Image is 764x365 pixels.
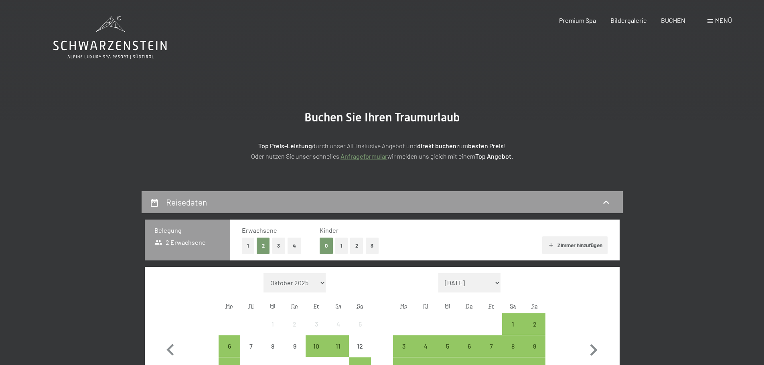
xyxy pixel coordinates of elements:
button: 2 [257,238,270,254]
button: 3 [272,238,286,254]
abbr: Donnerstag [466,302,473,309]
div: Anreise nicht möglich [240,335,262,357]
div: Sat Nov 01 2025 [502,313,524,335]
div: Thu Oct 09 2025 [284,335,306,357]
div: Tue Oct 07 2025 [240,335,262,357]
abbr: Donnerstag [291,302,298,309]
div: Anreise möglich [502,335,524,357]
div: Sat Oct 11 2025 [327,335,349,357]
div: Anreise möglich [458,335,480,357]
strong: Top Preis-Leistung [258,142,312,149]
h3: Belegung [154,226,221,235]
div: Wed Oct 01 2025 [262,313,284,335]
div: Anreise möglich [524,335,545,357]
button: 4 [288,238,301,254]
div: 3 [306,321,326,341]
div: Sun Nov 09 2025 [524,335,545,357]
div: 4 [416,343,436,363]
div: Wed Nov 05 2025 [437,335,458,357]
div: Anreise nicht möglich [284,313,306,335]
button: 1 [335,238,348,254]
div: Sun Oct 05 2025 [349,313,371,335]
div: Anreise nicht möglich [262,335,284,357]
a: Anfrageformular [340,152,387,160]
div: 5 [438,343,458,363]
div: Sun Nov 02 2025 [524,313,545,335]
a: BUCHEN [661,16,685,24]
div: Anreise nicht möglich [306,313,327,335]
div: Anreise nicht möglich [262,313,284,335]
abbr: Freitag [488,302,494,309]
div: 3 [394,343,414,363]
div: Thu Oct 02 2025 [284,313,306,335]
div: 4 [328,321,348,341]
div: 8 [263,343,283,363]
div: 10 [306,343,326,363]
abbr: Samstag [510,302,516,309]
div: 1 [263,321,283,341]
h2: Reisedaten [166,197,207,207]
a: Premium Spa [559,16,596,24]
div: Anreise möglich [502,313,524,335]
div: 2 [525,321,545,341]
abbr: Dienstag [249,302,254,309]
div: 1 [503,321,523,341]
strong: besten Preis [468,142,504,149]
button: 1 [242,238,254,254]
div: 6 [459,343,479,363]
div: 12 [350,343,370,363]
span: Menü [715,16,732,24]
strong: direkt buchen [417,142,456,149]
div: Wed Oct 08 2025 [262,335,284,357]
div: 6 [219,343,239,363]
div: 7 [481,343,501,363]
div: Mon Oct 06 2025 [219,335,240,357]
div: Anreise möglich [437,335,458,357]
div: Anreise nicht möglich [349,313,371,335]
div: Anreise möglich [327,335,349,357]
abbr: Samstag [335,302,341,309]
div: Thu Nov 06 2025 [458,335,480,357]
abbr: Sonntag [531,302,538,309]
div: Mon Nov 03 2025 [393,335,415,357]
div: 11 [328,343,348,363]
abbr: Sonntag [357,302,363,309]
div: Anreise möglich [415,335,437,357]
strong: Top Angebot. [475,152,513,160]
div: Sat Oct 04 2025 [327,313,349,335]
div: Anreise nicht möglich [349,335,371,357]
div: Sat Nov 08 2025 [502,335,524,357]
div: 9 [525,343,545,363]
div: Anreise möglich [524,313,545,335]
div: Anreise möglich [393,335,415,357]
span: Buchen Sie Ihren Traumurlaub [304,110,460,124]
div: Anreise nicht möglich [327,313,349,335]
div: Fri Nov 07 2025 [480,335,502,357]
div: Anreise nicht möglich [284,335,306,357]
abbr: Montag [400,302,407,309]
abbr: Montag [226,302,233,309]
span: 2 Erwachsene [154,238,206,247]
abbr: Dienstag [423,302,428,309]
button: 2 [350,238,363,254]
div: 7 [241,343,261,363]
div: Fri Oct 10 2025 [306,335,327,357]
div: Fri Oct 03 2025 [306,313,327,335]
a: Bildergalerie [610,16,647,24]
abbr: Freitag [314,302,319,309]
div: Tue Nov 04 2025 [415,335,437,357]
abbr: Mittwoch [445,302,450,309]
span: Kinder [320,226,338,234]
div: 9 [285,343,305,363]
p: durch unser All-inklusive Angebot und zum ! Oder nutzen Sie unser schnelles wir melden uns gleich... [182,141,583,161]
div: Anreise möglich [480,335,502,357]
span: Erwachsene [242,226,277,234]
button: 0 [320,238,333,254]
abbr: Mittwoch [270,302,276,309]
div: 2 [285,321,305,341]
div: Anreise möglich [219,335,240,357]
div: 5 [350,321,370,341]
